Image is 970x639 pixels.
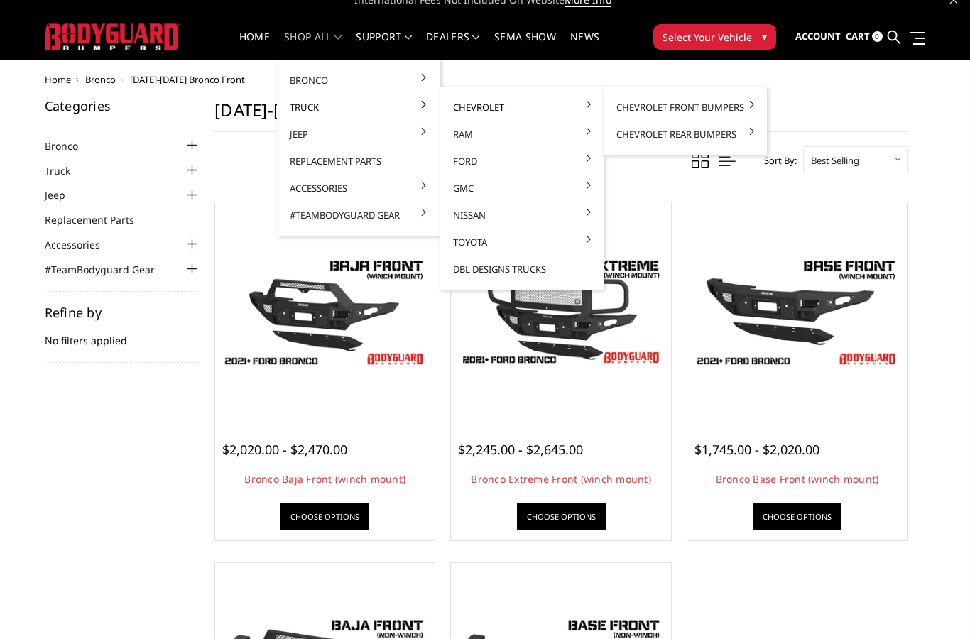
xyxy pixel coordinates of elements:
[846,18,883,56] a: Cart 0
[45,138,96,153] a: Bronco
[45,187,83,202] a: Jeep
[756,150,797,171] label: Sort By:
[446,94,598,121] a: Chevrolet
[283,202,435,229] a: #TeamBodyguard Gear
[219,206,431,418] a: Bodyguard Ford Bronco Bronco Baja Front (winch mount)
[283,148,435,175] a: Replacement Parts
[85,73,116,86] a: Bronco
[795,18,841,56] a: Account
[130,73,245,86] span: [DATE]-[DATE] Bronco Front
[244,472,405,486] a: Bronco Baja Front (winch mount)
[446,256,598,283] a: DBL Designs Trucks
[454,206,667,418] a: Bronco Extreme Front (winch mount) Bronco Extreme Front (winch mount)
[446,175,598,202] a: GMC
[691,206,903,418] a: Freedom Series - Bronco Base Front Bumper Bronco Base Front (winch mount)
[45,163,88,178] a: Truck
[795,30,841,43] span: Account
[45,23,180,50] img: BODYGUARD BUMPERS
[283,121,435,148] a: Jeep
[872,31,883,42] span: 0
[45,73,71,86] a: Home
[846,30,870,43] span: Cart
[280,503,369,530] a: Choose Options
[45,306,201,319] h5: Refine by
[570,32,599,60] a: News
[283,94,435,121] a: Truck
[458,441,583,458] span: $2,245.00 - $2,645.00
[45,99,201,112] h5: Categories
[426,32,480,60] a: Dealers
[471,472,651,486] a: Bronco Extreme Front (winch mount)
[283,175,435,202] a: Accessories
[653,24,776,50] button: Select Your Vehicle
[214,99,908,132] h1: [DATE]-[DATE] Bronco Front
[239,32,270,60] a: Home
[446,148,598,175] a: Ford
[762,29,767,44] span: ▾
[609,121,761,148] a: Chevrolet Rear Bumpers
[694,441,819,458] span: $1,745.00 - $2,020.00
[356,32,412,60] a: Support
[446,229,598,256] a: Toyota
[45,212,152,227] a: Replacement Parts
[609,94,761,121] a: Chevrolet Front Bumpers
[753,503,841,530] a: Choose Options
[45,306,201,363] div: No filters applied
[494,32,556,60] a: SEMA Show
[45,237,118,252] a: Accessories
[446,202,598,229] a: Nissan
[663,30,752,45] span: Select Your Vehicle
[45,262,173,277] a: #TeamBodyguard Gear
[222,441,347,458] span: $2,020.00 - $2,470.00
[446,121,598,148] a: Ram
[283,67,435,94] a: Bronco
[517,503,606,530] a: Choose Options
[284,32,342,60] a: shop all
[716,472,879,486] a: Bronco Base Front (winch mount)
